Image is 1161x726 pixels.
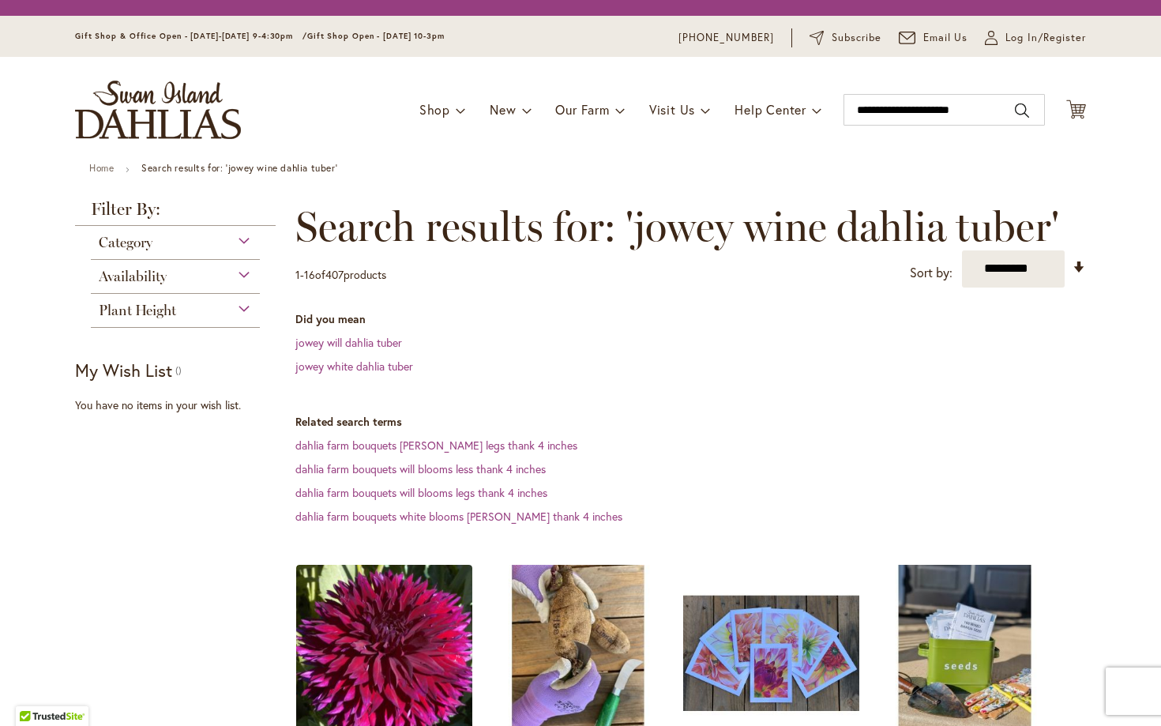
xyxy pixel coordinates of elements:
[735,101,806,118] span: Help Center
[1015,98,1029,123] button: Search
[923,30,968,46] span: Email Us
[304,267,315,282] span: 16
[419,101,450,118] span: Shop
[910,258,952,288] label: Sort by:
[1005,30,1086,46] span: Log In/Register
[99,268,167,285] span: Availability
[295,438,577,453] a: dahlia farm bouquets [PERSON_NAME] legs thank 4 inches
[555,101,609,118] span: Our Farm
[295,509,622,524] a: dahlia farm bouquets white blooms [PERSON_NAME] thank 4 inches
[75,81,241,139] a: store logo
[490,101,516,118] span: New
[75,397,286,413] div: You have no items in your wish list.
[141,162,337,174] strong: Search results for: 'jowey wine dahlia tuber'
[295,414,1086,430] dt: Related search terms
[295,335,402,350] a: jowey will dahlia tuber
[295,359,413,374] a: jowey white dahlia tuber
[325,267,344,282] span: 407
[295,461,546,476] a: dahlia farm bouquets will blooms less thank 4 inches
[649,101,695,118] span: Visit Us
[678,30,774,46] a: [PHONE_NUMBER]
[810,30,881,46] a: Subscribe
[89,162,114,174] a: Home
[295,203,1059,250] span: Search results for: 'jowey wine dahlia tuber'
[75,31,307,41] span: Gift Shop & Office Open - [DATE]-[DATE] 9-4:30pm /
[295,311,1086,327] dt: Did you mean
[985,30,1086,46] a: Log In/Register
[99,234,152,251] span: Category
[295,267,300,282] span: 1
[99,302,176,319] span: Plant Height
[75,359,172,382] strong: My Wish List
[307,31,445,41] span: Gift Shop Open - [DATE] 10-3pm
[295,262,386,288] p: - of products
[295,485,547,500] a: dahlia farm bouquets will blooms legs thank 4 inches
[832,30,881,46] span: Subscribe
[899,30,968,46] a: Email Us
[75,201,276,226] strong: Filter By:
